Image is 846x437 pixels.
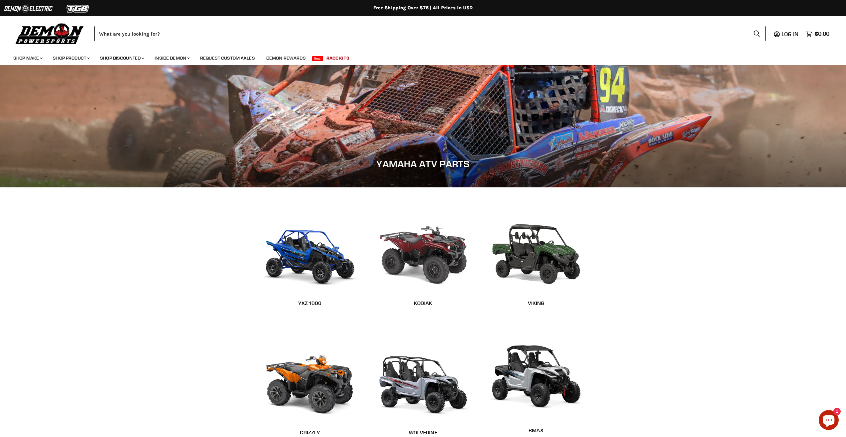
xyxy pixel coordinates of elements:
[312,56,323,61] span: New!
[373,429,473,436] h2: Wolverine
[195,51,260,65] a: Request Custom Axles
[373,336,473,420] img: Wolverine
[486,207,586,291] img: Viking
[94,26,748,41] input: Search
[802,29,833,39] a: $0.00
[260,296,360,311] a: YXZ 1000
[373,207,473,291] img: Kodiak
[373,300,473,307] h2: Kodiak
[53,2,103,15] img: TGB Logo 2
[260,429,360,436] h2: Grizzly
[486,427,586,434] h2: RMAX
[13,22,86,45] img: Demon Powersports
[817,410,841,432] inbox-online-store-chat: Shopify online store chat
[95,51,148,65] a: Shop Discounted
[3,2,53,15] img: Demon Electric Logo 2
[261,51,311,65] a: Demon Rewards
[748,26,766,41] button: Search
[486,336,586,417] img: RMAX
[486,296,586,311] a: Viking
[8,49,828,65] ul: Main menu
[10,158,836,169] h1: Yamaha ATV Parts
[260,207,360,291] img: YXZ 1000
[8,51,47,65] a: Shop Make
[321,51,354,65] a: Race Kits
[486,300,586,307] h2: Viking
[779,31,802,37] a: Log in
[373,296,473,311] a: Kodiak
[157,5,689,11] div: Free Shipping Over $75 | All Prices In USD
[260,300,360,307] h2: YXZ 1000
[782,31,798,37] span: Log in
[815,31,829,37] span: $0.00
[94,26,766,41] form: Product
[150,51,194,65] a: Inside Demon
[48,51,94,65] a: Shop Product
[260,336,360,420] img: Grizzly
